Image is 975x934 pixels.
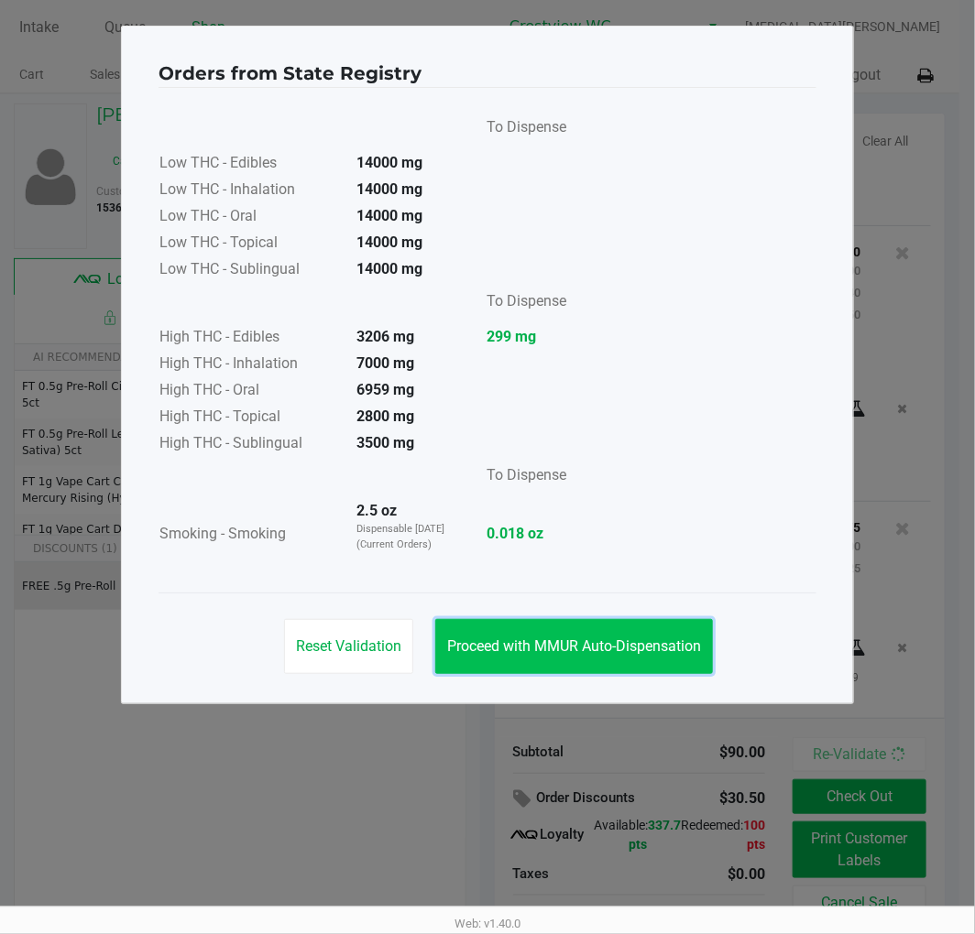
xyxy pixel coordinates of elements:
[356,180,422,198] strong: 14000 mg
[159,431,342,458] td: High THC - Sublingual
[356,328,414,345] strong: 3206 mg
[356,207,422,224] strong: 14000 mg
[356,502,397,519] strong: 2.5 oz
[159,325,342,352] td: High THC - Edibles
[356,233,422,251] strong: 14000 mg
[159,231,342,257] td: Low THC - Topical
[356,260,422,277] strong: 14000 mg
[447,637,701,655] span: Proceed with MMUR Auto-Dispensation
[356,434,414,451] strong: 3500 mg
[356,154,422,171] strong: 14000 mg
[159,257,342,284] td: Low THC - Sublingual
[159,151,342,178] td: Low THC - Edibles
[487,326,566,348] strong: 299 mg
[472,458,567,499] td: To Dispense
[284,619,413,674] button: Reset Validation
[356,381,414,398] strong: 6959 mg
[487,523,566,545] strong: 0.018 oz
[159,178,342,204] td: Low THC - Inhalation
[159,499,342,570] td: Smoking - Smoking
[472,284,567,325] td: To Dispense
[435,619,713,674] button: Proceed with MMUR Auto-Dispensation
[472,110,567,151] td: To Dispense
[356,354,414,372] strong: 7000 mg
[356,407,414,425] strong: 2800 mg
[159,405,342,431] td: High THC - Topical
[159,60,422,87] h4: Orders from State Registry
[159,352,342,378] td: High THC - Inhalation
[455,917,520,930] span: Web: v1.40.0
[356,522,455,552] p: Dispensable [DATE] (Current Orders)
[159,378,342,405] td: High THC - Oral
[296,637,401,655] span: Reset Validation
[159,204,342,231] td: Low THC - Oral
